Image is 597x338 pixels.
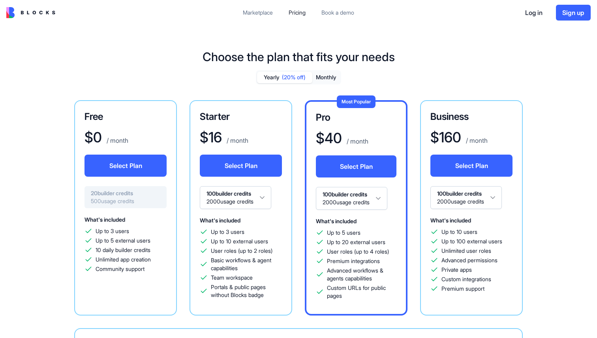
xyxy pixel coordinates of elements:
[211,228,244,236] span: Up to 3 users
[312,72,340,83] button: Monthly
[342,99,371,105] span: Most Popular
[441,275,491,283] span: Custom integrations
[441,285,484,293] span: Premium support
[282,73,306,81] span: (20% off)
[96,256,151,263] span: Unlimited app creation
[441,228,477,236] span: Up to 10 users
[289,9,306,17] div: Pricing
[96,246,150,254] span: 10 daily builder credits
[316,218,357,224] span: What's included
[91,197,160,205] span: 500 usage credits
[327,257,380,265] span: Premium integrations
[441,266,472,274] span: Private apps
[96,265,145,273] span: Community support
[84,155,167,177] button: Select Plan
[441,256,497,264] span: Advanced permissions
[315,6,360,20] a: Book a demo
[441,247,491,255] span: Unlimited user roles
[203,50,395,64] h1: Choose the plan that fits your needs
[464,136,488,145] p: / month
[211,247,272,255] span: User roles (up to 2 roles)
[200,129,222,145] h1: $ 16
[345,136,368,146] p: / month
[430,110,513,123] h3: Business
[518,5,550,21] button: Log in
[556,5,591,21] button: Sign up
[200,155,282,177] button: Select Plan
[243,9,273,17] div: Marketplace
[327,238,385,246] span: Up to 20 external users
[237,6,279,20] a: Marketplace
[327,248,389,256] span: User roles (up to 4 roles)
[84,110,167,123] h3: Free
[96,237,150,245] span: Up to 5 external users
[316,130,342,146] h1: $ 40
[441,237,502,245] span: Up to 100 external users
[211,274,253,282] span: Team workspace
[430,217,471,224] span: What's included
[327,267,396,282] span: Advanced workflows & agents capabilities
[84,216,125,223] span: What's included
[430,129,461,145] h1: $ 160
[282,6,312,20] a: Pricing
[105,136,128,145] p: / month
[327,284,396,300] span: Custom URLs for public pages
[200,217,240,224] span: What's included
[6,7,55,18] img: logo
[211,283,282,299] span: Portals & public pages without Blocks badge
[327,229,360,237] span: Up to 5 users
[225,136,248,145] p: / month
[84,129,102,145] h1: $ 0
[430,155,513,177] button: Select Plan
[211,237,268,245] span: Up to 10 external users
[200,110,282,123] h3: Starter
[316,111,396,124] h3: Pro
[257,72,312,83] button: Yearly
[316,155,396,177] button: Select Plan
[321,9,354,17] div: Book a demo
[91,189,160,197] span: 20 builder credits
[96,227,129,235] span: Up to 3 users
[211,256,282,272] span: Basic workflows & agent capabilities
